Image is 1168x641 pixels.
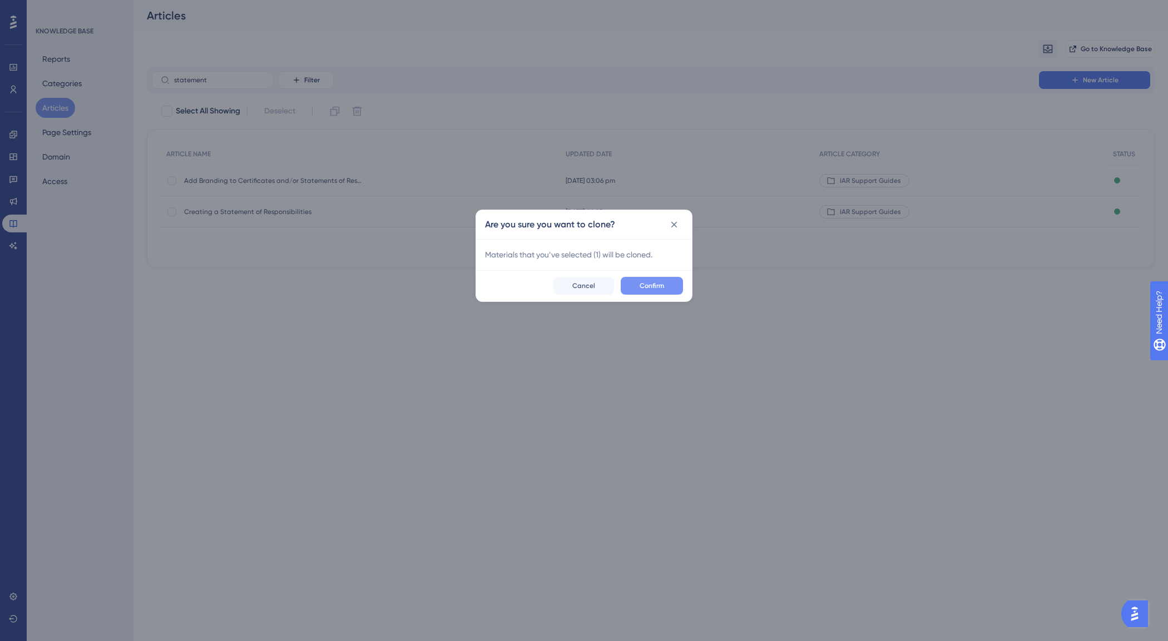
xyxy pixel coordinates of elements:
iframe: UserGuiding AI Assistant Launcher [1121,597,1155,630]
span: Cancel [572,281,595,290]
span: Confirm [640,281,664,290]
h2: Are you sure you want to clone? [485,218,615,231]
span: Need Help? [26,3,70,16]
span: Materials that you’ve selected ( 1 ) will be cloned. [485,248,683,261]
